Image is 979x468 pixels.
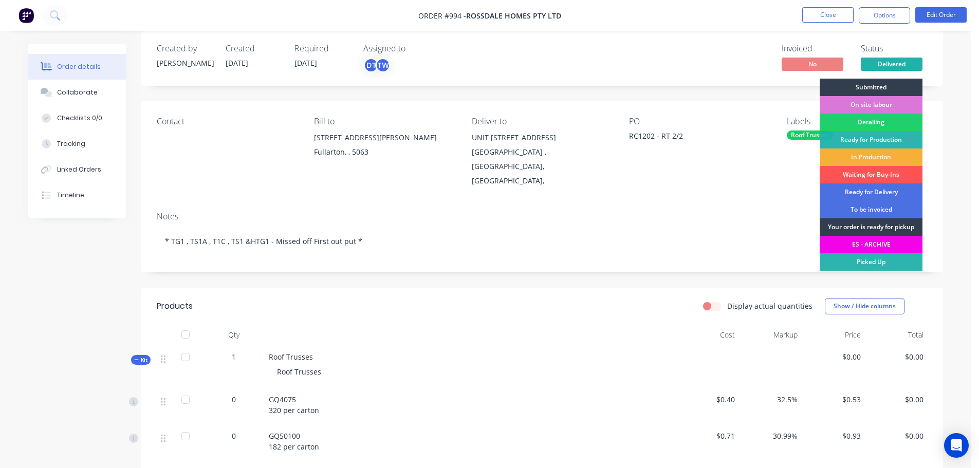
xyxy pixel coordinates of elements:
[861,58,922,73] button: Delivered
[820,183,922,201] div: Ready for Delivery
[294,44,351,53] div: Required
[57,165,101,174] div: Linked Orders
[57,139,85,148] div: Tracking
[680,394,735,405] span: $0.40
[28,80,126,105] button: Collaborate
[314,130,455,145] div: [STREET_ADDRESS][PERSON_NAME]
[472,130,613,188] div: UNIT [STREET_ADDRESS][GEOGRAPHIC_DATA] , [GEOGRAPHIC_DATA], [GEOGRAPHIC_DATA],
[375,58,391,73] div: TW
[157,44,213,53] div: Created by
[226,44,282,53] div: Created
[629,130,758,145] div: RC1202 - RT 2/2
[820,218,922,236] div: Your order is ready for pickup
[944,433,969,458] div: Open Intercom Messenger
[472,130,613,145] div: UNIT [STREET_ADDRESS]
[787,130,833,140] div: Roof Trusses
[232,430,236,441] span: 0
[363,58,391,73] button: DTTW
[680,430,735,441] span: $0.71
[232,394,236,405] span: 0
[157,117,298,126] div: Contact
[802,325,865,345] div: Price
[57,62,101,71] div: Order details
[820,201,922,218] div: To be invoiced
[782,58,843,70] span: No
[820,131,922,148] div: Ready for Production
[743,394,798,405] span: 32.5%
[28,54,126,80] button: Order details
[269,352,313,362] span: Roof Trusses
[203,325,265,345] div: Qty
[269,395,319,415] span: GQ4075 320 per carton
[28,182,126,208] button: Timeline
[861,58,922,70] span: Delivered
[676,325,739,345] div: Cost
[466,11,561,21] span: Rossdale Homes Pty Ltd
[869,351,924,362] span: $0.00
[820,114,922,131] div: Detailing
[57,191,84,200] div: Timeline
[820,96,922,114] div: On site labour
[277,367,321,377] span: Roof Trusses
[294,58,317,68] span: [DATE]
[739,325,802,345] div: Markup
[629,117,770,126] div: PO
[57,114,102,123] div: Checklists 0/0
[915,7,967,23] button: Edit Order
[787,117,928,126] div: Labels
[314,117,455,126] div: Bill to
[157,58,213,68] div: [PERSON_NAME]
[820,236,922,253] div: ES - ARCHIVE
[820,166,922,183] div: Waiting for Buy-Ins
[743,430,798,441] span: 30.99%
[869,394,924,405] span: $0.00
[820,253,922,271] div: Picked Up
[157,212,928,221] div: Notes
[472,145,613,188] div: [GEOGRAPHIC_DATA] , [GEOGRAPHIC_DATA], [GEOGRAPHIC_DATA],
[727,301,812,311] label: Display actual quantities
[28,105,126,131] button: Checklists 0/0
[232,351,236,362] span: 1
[157,300,193,312] div: Products
[19,8,34,23] img: Factory
[57,88,98,97] div: Collaborate
[314,130,455,163] div: [STREET_ADDRESS][PERSON_NAME]Fullarton, , 5063
[802,7,854,23] button: Close
[861,44,928,53] div: Status
[134,356,147,364] span: Kit
[363,58,379,73] div: DT
[363,44,466,53] div: Assigned to
[865,325,928,345] div: Total
[806,430,861,441] span: $0.93
[806,351,861,362] span: $0.00
[131,355,151,365] div: Kit
[418,11,466,21] span: Order #994 -
[269,431,319,452] span: GQ50100 182 per carton
[157,226,928,257] div: * TG1 , TS1A , T1C , TS1 &HTG1 - Missed off First out put *
[820,79,922,96] div: Submitted
[806,394,861,405] span: $0.53
[820,148,922,166] div: In Production
[28,131,126,157] button: Tracking
[472,117,613,126] div: Deliver to
[869,430,924,441] span: $0.00
[782,44,848,53] div: Invoiced
[28,157,126,182] button: Linked Orders
[226,58,248,68] span: [DATE]
[859,7,910,24] button: Options
[314,145,455,159] div: Fullarton, , 5063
